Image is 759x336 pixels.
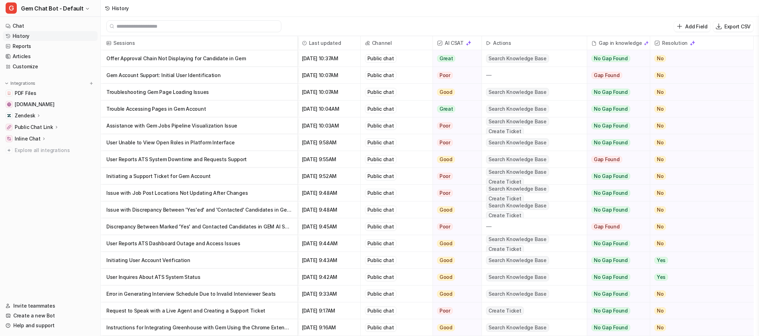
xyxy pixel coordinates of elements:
img: menu_add.svg [89,81,94,86]
span: No [654,122,666,129]
span: No Gap Found [591,105,630,112]
button: No [650,319,745,336]
span: Search Knowledge Base [486,273,549,281]
span: Search Knowledge Base [486,323,549,332]
p: Request to Speak with a Live Agent and Creating a Support Ticket [106,302,292,319]
button: Great [433,101,477,117]
button: Yes [650,252,745,269]
div: Public chat [365,323,396,332]
span: Poor [437,223,453,230]
span: No [654,324,666,331]
p: Integrations [10,81,35,86]
button: Good [433,319,477,336]
span: Poor [437,122,453,129]
span: [DATE] 9:42AM [301,269,358,286]
span: No [654,240,666,247]
a: Chat [3,21,98,31]
span: [DATE] 9:17AM [301,302,358,319]
button: No [650,134,745,151]
span: No [654,223,666,230]
span: [DATE] 10:07AM [301,67,358,84]
span: No [654,307,666,314]
span: Create Ticket [486,127,524,136]
span: AI CSAT [436,36,479,50]
button: Export CSV [713,21,753,32]
div: Public chat [365,172,396,180]
span: Search Knowledge Base [486,168,549,176]
span: Sessions [104,36,295,50]
span: Create Ticket [486,307,524,315]
button: No [650,286,745,302]
span: No Gap Found [591,324,630,331]
span: [DATE] 9:16AM [301,319,358,336]
div: Public chat [365,222,396,231]
a: PDF FilesPDF Files [3,88,98,98]
button: No [650,84,745,101]
button: No [650,101,745,117]
button: No Gap Found [587,235,645,252]
button: Poor [433,302,477,319]
button: Yes [650,269,745,286]
button: Good [433,252,477,269]
a: Create a new Bot [3,311,98,321]
span: Create Ticket [486,211,524,220]
span: [DATE] 10:07AM [301,84,358,101]
button: No Gap Found [587,269,645,286]
span: No Gap Found [591,173,630,180]
span: Gap Found [591,156,622,163]
div: Public chat [365,122,396,130]
a: Articles [3,52,98,61]
button: Good [433,151,477,168]
button: No [650,151,745,168]
p: Export CSV [724,23,751,30]
button: Poor [433,185,477,201]
span: [DATE] 9:45AM [301,218,358,235]
div: Public chat [365,54,396,63]
p: Error in Generating Interview Schedule Due to Invalid Interviewer Seats [106,286,292,302]
button: Poor [433,67,477,84]
button: Gap Found [587,151,645,168]
span: [DATE] 10:04AM [301,101,358,117]
button: No Gap Found [587,201,645,218]
p: Issue with Job Post Locations Not Updating After Changes [106,185,292,201]
span: [DATE] 10:03AM [301,117,358,134]
span: [DATE] 9:33AM [301,286,358,302]
span: Good [437,290,455,297]
div: Public chat [365,71,396,80]
div: Public chat [365,138,396,147]
button: No [650,235,745,252]
span: No Gap Found [591,206,630,213]
span: No Gap Found [591,122,630,129]
button: No Gap Found [587,286,645,302]
p: Offer Approval Chain Not Displaying for Candidate in Gem [106,50,292,67]
p: Troubleshooting Gem Page Loading Issues [106,84,292,101]
span: Poor [437,173,453,180]
div: Public chat [365,189,396,197]
span: Search Knowledge Base [486,256,549,265]
span: Good [437,206,455,213]
span: Resolution [653,36,751,50]
button: No [650,50,745,67]
span: Good [437,257,455,264]
img: Zendesk [7,114,11,118]
button: No Gap Found [587,252,645,269]
p: User Reports ATS Dashboard Outage and Access Issues [106,235,292,252]
a: Invite teammates [3,301,98,311]
img: Inline Chat [7,137,11,141]
div: Public chat [365,206,396,214]
span: Search Knowledge Base [486,138,549,147]
span: No [654,173,666,180]
span: No [654,290,666,297]
span: Search Knowledge Base [486,105,549,113]
a: status.gem.com[DOMAIN_NAME] [3,100,98,109]
span: Search Knowledge Base [486,54,549,63]
p: Trouble Accessing Pages in Gem Account [106,101,292,117]
span: [DATE] 9:55AM [301,151,358,168]
button: No [650,302,745,319]
button: Poor [433,134,477,151]
span: No [654,139,666,146]
span: Channel [364,36,430,50]
button: Great [433,50,477,67]
div: Public chat [365,88,396,96]
p: Public Chat Link [15,124,53,131]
